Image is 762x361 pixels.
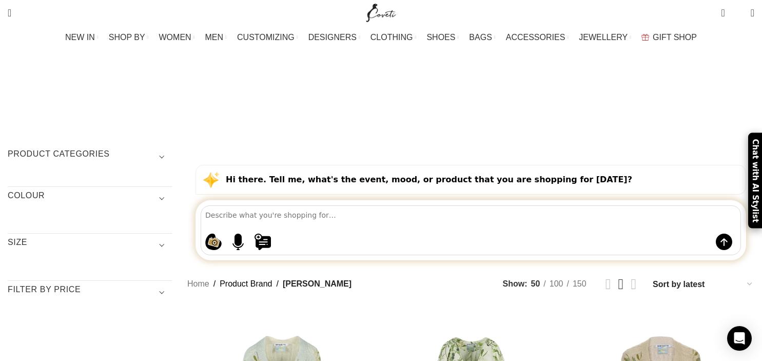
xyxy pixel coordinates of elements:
[237,32,295,42] span: CUSTOMIZING
[506,32,565,42] span: ACCESSORIES
[716,3,730,23] a: 0
[653,32,697,42] span: GIFT SHOP
[65,32,95,42] span: NEW IN
[722,5,730,13] span: 0
[8,284,172,301] h3: Filter by price
[579,32,628,42] span: JEWELLERY
[733,3,743,23] div: My Wishlist
[8,190,172,207] h3: COLOUR
[579,27,631,48] a: JEWELLERY
[426,32,455,42] span: SHOES
[205,27,227,48] a: MEN
[641,27,697,48] a: GIFT SHOP
[308,27,360,48] a: DESIGNERS
[159,32,191,42] span: WOMEN
[506,27,569,48] a: ACCESSORIES
[370,32,413,42] span: CLOTHING
[308,32,357,42] span: DESIGNERS
[364,8,398,16] a: Site logo
[109,32,145,42] span: SHOP BY
[159,27,195,48] a: WOMEN
[641,34,649,41] img: GiftBag
[735,10,743,18] span: 0
[727,326,752,351] div: Open Intercom Messenger
[8,148,172,166] h3: Product categories
[65,27,99,48] a: NEW IN
[3,3,16,23] a: Search
[8,237,172,254] h3: SIZE
[3,27,759,48] div: Main navigation
[237,27,298,48] a: CUSTOMIZING
[370,27,417,48] a: CLOTHING
[205,32,224,42] span: MEN
[109,27,149,48] a: SHOP BY
[469,27,495,48] a: BAGS
[426,27,459,48] a: SHOES
[469,32,492,42] span: BAGS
